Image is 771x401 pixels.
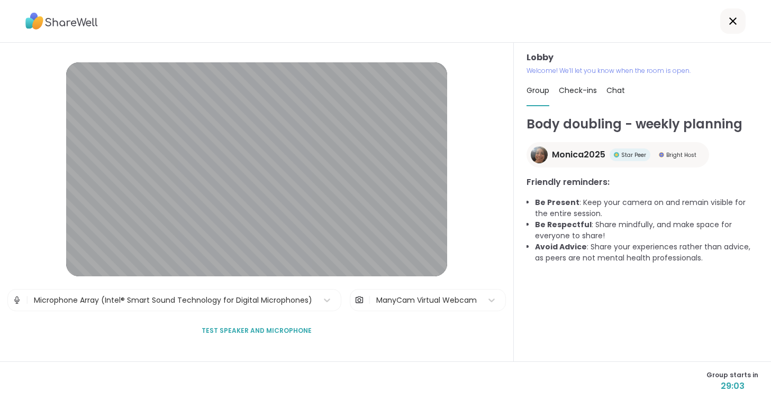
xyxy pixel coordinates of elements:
[614,152,619,157] img: Star Peer
[202,326,312,335] span: Test speaker and microphone
[706,370,758,380] span: Group starts in
[535,197,579,208] b: Be Present
[355,290,364,311] img: Camera
[666,151,696,159] span: Bright Host
[659,152,664,157] img: Bright Host
[527,115,758,134] h1: Body doubling - weekly planning
[552,148,605,161] span: Monica2025
[559,85,597,96] span: Check-ins
[376,295,477,306] div: ManyCam Virtual Webcam
[535,241,587,252] b: Avoid Advice
[26,290,29,311] span: |
[535,219,758,241] li: : Share mindfully, and make space for everyone to share!
[531,146,548,163] img: Monica2025
[527,176,758,189] h3: Friendly reminders:
[606,85,625,96] span: Chat
[34,295,312,306] div: Microphone Array (Intel® Smart Sound Technology for Digital Microphones)
[527,85,549,96] span: Group
[621,151,646,159] span: Star Peer
[535,219,592,230] b: Be Respectful
[12,290,22,311] img: Microphone
[527,142,709,167] a: Monica2025Monica2025Star PeerStar PeerBright HostBright Host
[535,197,758,219] li: : Keep your camera on and remain visible for the entire session.
[535,241,758,264] li: : Share your experiences rather than advice, as peers are not mental health professionals.
[25,9,98,33] img: ShareWell Logo
[197,320,316,342] button: Test speaker and microphone
[527,66,758,76] p: Welcome! We’ll let you know when the room is open.
[527,51,758,64] h3: Lobby
[706,380,758,393] span: 29:03
[368,290,371,311] span: |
